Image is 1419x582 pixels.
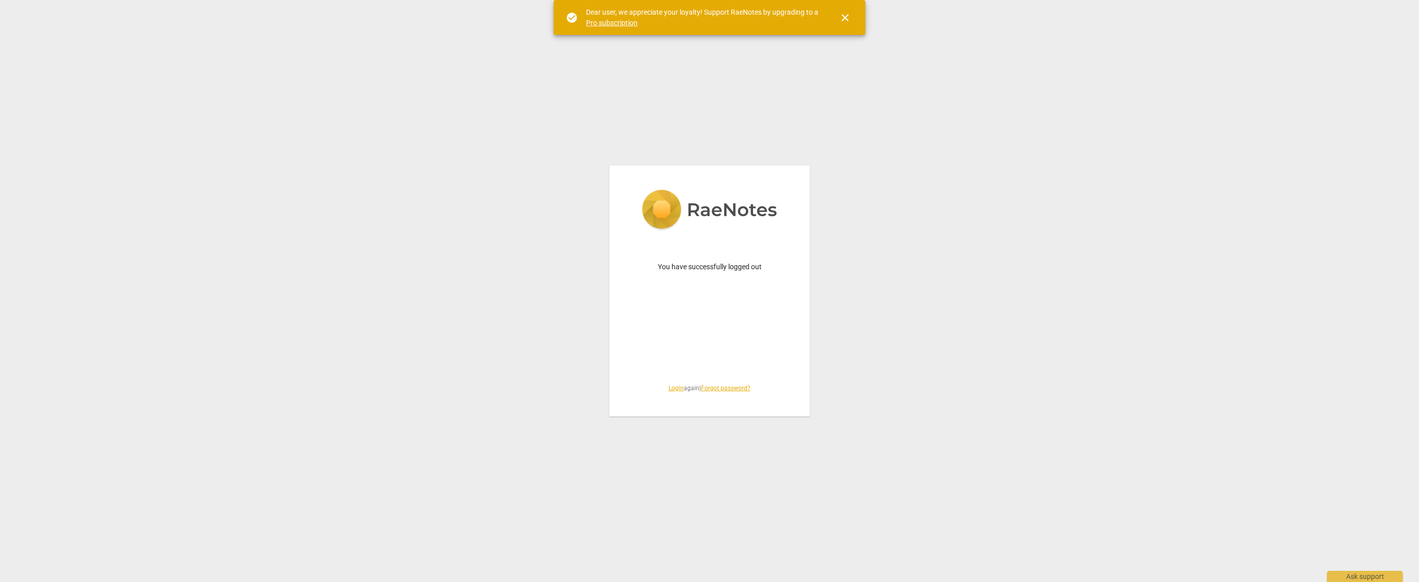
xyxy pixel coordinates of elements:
span: close [839,12,851,24]
span: again | [634,384,785,393]
a: Pro subscription [586,19,638,27]
a: Forgot password? [701,385,750,392]
img: 5ac2273c67554f335776073100b6d88f.svg [642,190,777,231]
a: Login [669,385,684,392]
button: Close [833,6,857,30]
div: Dear user, we appreciate your loyalty! Support RaeNotes by upgrading to a [586,7,821,28]
span: check_circle [566,12,578,24]
p: You have successfully logged out [634,262,785,272]
div: Ask support [1327,571,1403,582]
